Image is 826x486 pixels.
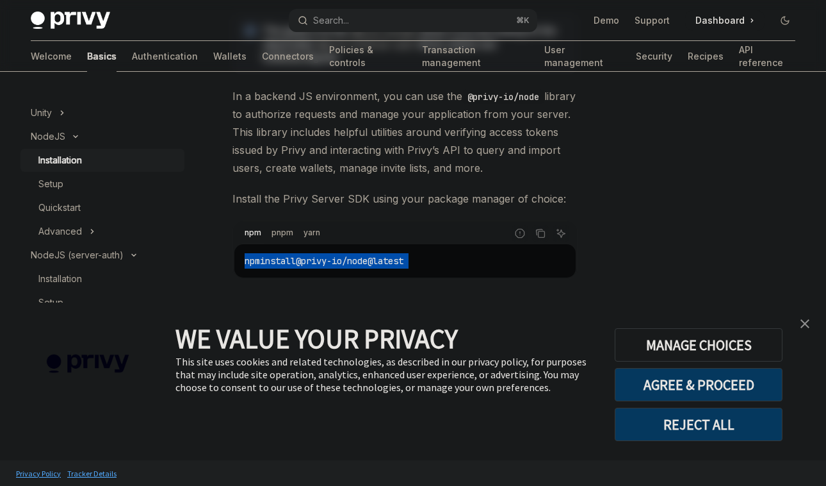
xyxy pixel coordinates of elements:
a: Dashboard [685,10,765,31]
div: Advanced [38,224,82,239]
div: NodeJS (server-auth) [31,247,124,263]
button: Toggle dark mode [775,10,795,31]
a: Welcome [31,41,72,72]
button: REJECT ALL [615,408,782,441]
div: Installation [38,153,82,168]
img: dark logo [31,12,110,29]
a: Connectors [262,41,314,72]
button: Toggle NodeJS section [20,125,184,148]
button: AGREE & PROCEED [615,368,782,401]
a: Installation [20,267,184,290]
div: Setup [38,295,63,310]
a: Privacy Policy [13,462,64,485]
div: pnpm [268,225,297,240]
button: Toggle NodeJS (server-auth) section [20,244,184,267]
a: Transaction management [422,41,529,72]
div: NodeJS [31,129,65,144]
button: Report incorrect code [512,225,528,242]
span: npm [245,255,260,267]
div: npm [241,225,265,240]
div: yarn [300,225,324,240]
button: Toggle Advanced section [20,220,184,243]
a: Support [635,14,670,27]
span: Dashboard [695,14,745,27]
code: @privy-io/node [462,90,544,104]
div: Setup [38,176,63,192]
a: Quickstart [20,196,184,219]
img: close banner [800,319,809,328]
a: API reference [739,41,795,72]
a: Policies & controls [329,41,407,72]
a: User management [544,41,620,72]
span: install [260,255,296,267]
a: Setup [20,291,184,314]
button: Ask AI [553,225,569,242]
a: Basics [87,41,117,72]
a: Demo [594,14,619,27]
a: Wallets [213,41,247,72]
div: Installation [38,271,82,287]
button: MANAGE CHOICES [615,328,782,362]
span: WE VALUE YOUR PRIVACY [175,322,458,355]
a: Installation [20,149,184,172]
span: Install the Privy Server SDK using your package manager of choice: [232,190,578,208]
span: ⌘ K [516,15,530,26]
div: Unity [31,105,52,121]
div: Search... [313,13,349,28]
a: Authentication [132,41,198,72]
a: close banner [792,311,818,337]
button: Open search [289,9,537,32]
img: company logo [19,336,156,392]
a: Recipes [688,41,724,72]
a: Tracker Details [64,462,120,485]
button: Copy the contents from the code block [532,225,549,242]
span: In a backend JS environment, you can use the library to authorize requests and manage your applic... [232,87,578,177]
div: Quickstart [38,200,81,215]
div: This site uses cookies and related technologies, as described in our privacy policy, for purposes... [175,355,595,394]
a: Security [636,41,672,72]
button: Toggle Unity section [20,101,184,124]
a: Setup [20,172,184,196]
span: @privy-io/node@latest [296,255,403,267]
